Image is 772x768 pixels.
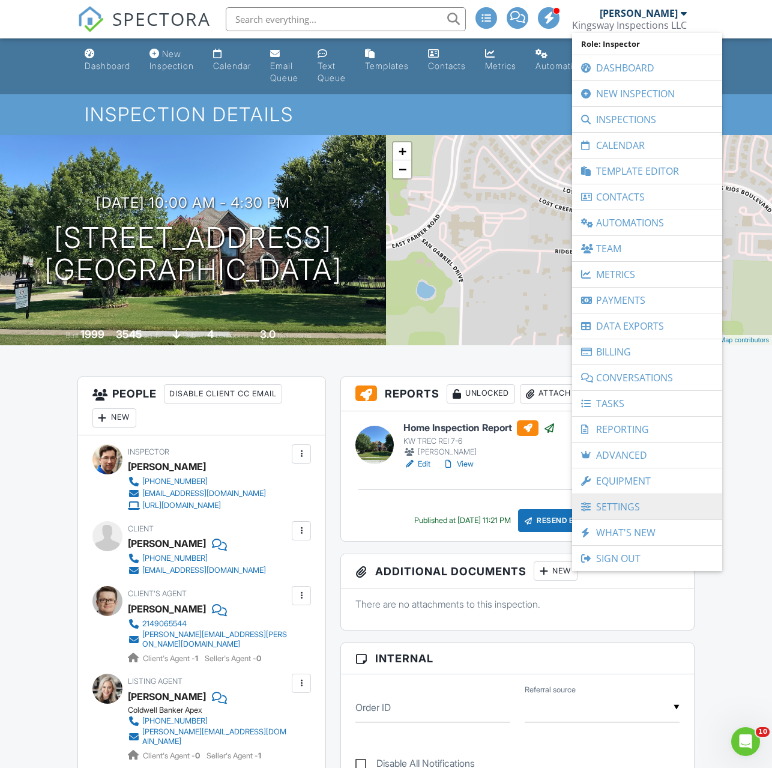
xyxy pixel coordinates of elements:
[578,81,716,106] a: New Inspection
[128,589,187,598] span: Client's Agent
[485,61,516,71] div: Metrics
[128,618,289,630] a: 2149065544
[578,313,716,339] a: Data Exports
[145,43,199,77] a: New Inspection
[578,520,716,545] a: What's New
[85,61,130,71] div: Dashboard
[256,654,261,663] strong: 0
[142,716,208,726] div: [PHONE_NUMBER]
[578,339,716,364] a: Billing
[207,751,261,760] span: Seller's Agent -
[143,751,202,760] span: Client's Agent -
[578,443,716,468] a: Advanced
[518,509,621,532] div: Resend Email/Text
[128,630,289,649] a: [PERSON_NAME][EMAIL_ADDRESS][PERSON_NAME][DOMAIN_NAME]
[128,688,206,706] a: [PERSON_NAME]
[578,365,716,390] a: Conversations
[142,501,221,510] div: [URL][DOMAIN_NAME]
[78,377,326,435] h3: People
[578,210,716,235] a: Automations
[534,561,577,581] div: New
[128,500,266,512] a: [URL][DOMAIN_NAME]
[195,751,200,760] strong: 0
[341,377,694,411] h3: Reports
[128,458,206,476] div: [PERSON_NAME]
[355,597,680,611] p: There are no attachments to this inspection.
[144,331,161,340] span: sq. ft.
[142,727,289,746] div: [PERSON_NAME][EMAIL_ADDRESS][DOMAIN_NAME]
[578,391,716,416] a: Tasks
[143,654,200,663] span: Client's Agent -
[44,222,342,286] h1: [STREET_ADDRESS] [GEOGRAPHIC_DATA]
[277,331,312,340] span: bathrooms
[85,104,687,125] h1: Inspection Details
[578,288,716,313] a: Payments
[128,476,266,488] a: [PHONE_NUMBER]
[258,751,261,760] strong: 1
[578,133,716,158] a: Calendar
[270,61,298,83] div: Email Queue
[756,727,770,737] span: 10
[128,488,266,500] a: [EMAIL_ADDRESS][DOMAIN_NAME]
[578,417,716,442] a: Reporting
[578,262,716,287] a: Metrics
[149,49,194,71] div: New Inspection
[423,43,471,77] a: Contacts
[128,564,266,576] a: [EMAIL_ADDRESS][DOMAIN_NAME]
[208,43,256,77] a: Calendar
[226,7,466,31] input: Search everything...
[578,107,716,132] a: Inspections
[731,727,760,756] iframe: Intercom live chat
[96,195,290,211] h3: [DATE] 10:00 am - 4:30 pm
[128,524,154,533] span: Client
[213,61,251,71] div: Calendar
[578,55,716,80] a: Dashboard
[403,437,555,446] div: KW TREC REI 7-6
[403,458,430,470] a: Edit
[313,43,351,89] a: Text Queue
[116,328,142,340] div: 3545
[128,534,206,552] div: [PERSON_NAME]
[92,408,136,428] div: New
[77,16,211,41] a: SPECTORA
[428,61,466,71] div: Contacts
[393,142,411,160] a: Zoom in
[393,160,411,178] a: Zoom out
[403,446,555,458] div: [PERSON_NAME]
[142,489,266,498] div: [EMAIL_ADDRESS][DOMAIN_NAME]
[128,447,169,456] span: Inspector
[207,328,214,340] div: 4
[578,159,716,184] a: Template Editor
[414,516,511,525] div: Published at [DATE] 11:21 PM
[80,328,104,340] div: 1999
[447,384,515,404] div: Unlocked
[318,61,346,83] div: Text Queue
[535,61,589,71] div: Automations
[355,701,391,714] label: Order ID
[578,468,716,494] a: Equipment
[80,43,135,77] a: Dashboard
[680,336,769,343] a: © OpenStreetMap contributors
[260,328,276,340] div: 3.0
[600,7,678,19] div: [PERSON_NAME]
[520,384,577,404] div: Attach
[142,554,208,563] div: [PHONE_NUMBER]
[341,643,694,674] h3: Internal
[531,43,594,77] a: Automations (Advanced)
[142,566,266,575] div: [EMAIL_ADDRESS][DOMAIN_NAME]
[205,654,261,663] span: Seller's Agent -
[578,236,716,261] a: Team
[77,6,104,32] img: The Best Home Inspection Software - Spectora
[578,184,716,210] a: Contacts
[341,554,694,588] h3: Additional Documents
[578,494,716,519] a: Settings
[128,677,182,686] span: Listing Agent
[128,715,289,727] a: [PHONE_NUMBER]
[403,420,555,459] a: Home Inspection Report KW TREC REI 7-6 [PERSON_NAME]
[365,61,409,71] div: Templates
[525,685,576,695] label: Referral source
[442,458,474,470] a: View
[182,331,196,340] span: slab
[195,654,198,663] strong: 1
